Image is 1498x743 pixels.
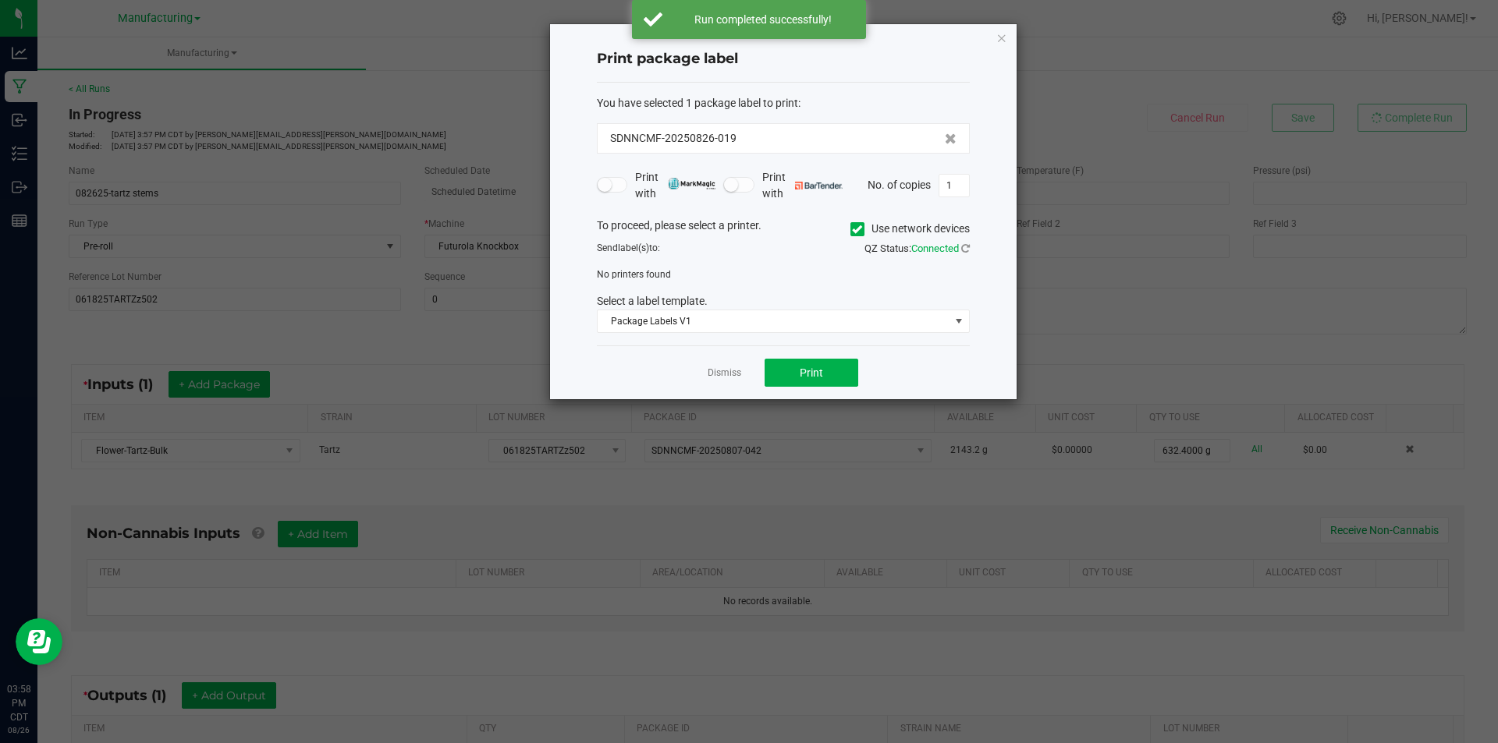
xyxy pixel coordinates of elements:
[911,242,959,254] span: Connected
[597,242,660,253] span: Send to:
[795,182,843,189] img: bartender.png
[864,242,970,254] span: QZ Status:
[708,366,741,380] a: Dismiss
[597,49,970,69] h4: Print package label
[610,130,737,147] span: SDNNCMF-20250826-019
[800,366,823,379] span: Print
[668,178,715,189] img: mark_magic_cybra.png
[762,169,843,202] span: Print with
[597,269,671,280] span: No printers found
[868,178,931,190] span: No. of copies
[671,12,854,27] div: Run completed successfully!
[618,242,649,253] span: label(s)
[635,169,715,202] span: Print with
[597,95,970,111] div: :
[16,618,62,665] iframe: Resource center
[850,221,970,237] label: Use network devices
[765,359,858,387] button: Print
[585,218,982,241] div: To proceed, please select a printer.
[597,97,798,109] span: You have selected 1 package label to print
[585,293,982,310] div: Select a label template.
[598,310,950,332] span: Package Labels V1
